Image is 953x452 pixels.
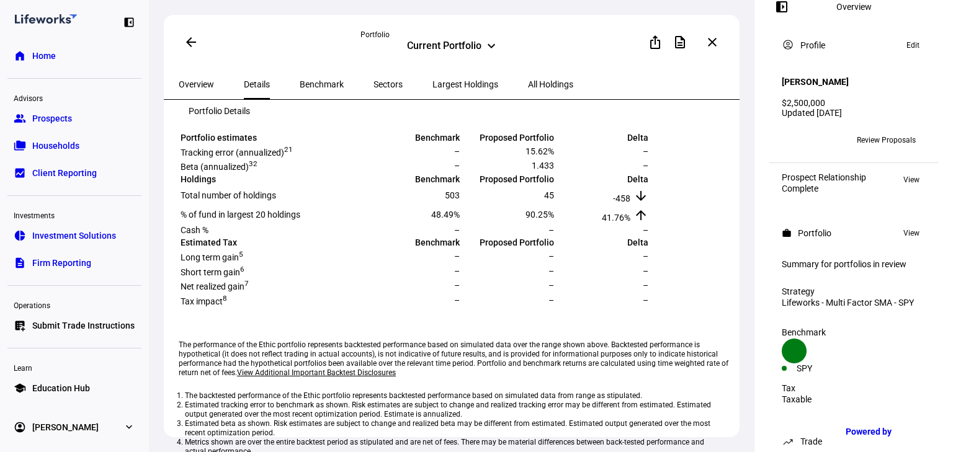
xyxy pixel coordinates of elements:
div: Tax [782,383,926,393]
span: 503 [445,190,460,200]
span: Client Reporting [32,167,97,179]
span: Review Proposals [857,130,916,150]
li: Estimated beta as shown. Risk estimates are subject to change and realized beta may be different ... [185,419,722,438]
span: View Additional Important Backtest Disclosures [237,368,396,377]
sup: 7 [244,280,249,288]
span: 15.62% [526,146,554,156]
a: bid_landscapeClient Reporting [7,161,141,185]
eth-mat-symbol: pie_chart [14,229,26,242]
button: Review Proposals [847,130,926,150]
mat-icon: arrow_back [184,35,199,50]
div: Lifeworks - Multi Factor SMA - SPY [782,298,926,308]
span: Sectors [374,80,403,89]
a: Powered by [839,420,934,443]
td: Benchmark [367,237,460,248]
span: Long term gain [181,252,243,262]
span: % of fund in largest 20 holdings [181,210,300,219]
div: SPY [797,363,854,373]
a: descriptionFirm Reporting [7,250,141,275]
span: 90.25% [526,210,554,219]
span: Education Hub [32,382,90,394]
span: – [643,251,648,261]
div: Complete [782,184,866,193]
sup: 8 [223,294,227,303]
mat-icon: arrow_downward [633,188,648,203]
span: – [454,161,460,171]
mat-icon: keyboard_arrow_down [484,38,499,53]
sup: 2 [253,160,257,169]
span: 41.76% [602,213,630,223]
eth-mat-symbol: home [14,50,26,62]
span: – [548,251,554,261]
sup: 2 [284,145,289,154]
div: Trade [800,436,822,446]
div: Updated [DATE] [782,108,926,118]
span: 48.49% [431,210,460,219]
mat-icon: arrow_upward [633,208,648,223]
sup: 1 [289,145,293,154]
div: Learn [7,358,141,376]
span: All Holdings [528,80,573,89]
span: – [548,280,554,290]
span: Cash % [181,225,208,235]
td: Proposed Portfolio [462,132,555,143]
div: Profile [800,40,825,50]
span: Overview [179,80,214,89]
span: – [643,225,648,235]
span: – [643,280,648,290]
span: – [643,266,648,276]
span: -458 [613,193,630,203]
eth-mat-symbol: expand_more [123,421,135,433]
div: Benchmark [782,327,926,337]
span: View [903,172,919,187]
a: homeHome [7,43,141,68]
span: – [454,225,460,235]
span: Households [32,140,79,152]
span: – [643,146,648,156]
mat-icon: work [782,228,792,238]
div: Portfolio [360,30,542,40]
td: Proposed Portfolio [462,174,555,185]
button: Edit [900,38,926,53]
span: Prospects [32,112,72,125]
span: Benchmark [300,80,344,89]
span: Firm Reporting [32,257,91,269]
a: groupProspects [7,106,141,131]
eth-panel-overview-card-header: Portfolio [782,226,926,241]
mat-icon: account_circle [782,38,794,51]
eth-mat-symbol: description [14,257,26,269]
button: View [897,172,926,187]
span: 45 [544,190,554,200]
div: Prospect Relationship [782,172,866,182]
div: $2,500,000 [782,98,926,108]
span: – [643,295,648,305]
td: Proposed Portfolio [462,237,555,248]
span: Short term gain [181,267,244,277]
eth-mat-symbol: list_alt_add [14,319,26,332]
span: 1.433 [532,161,554,171]
mat-icon: trending_up [782,435,794,448]
span: [PERSON_NAME] [32,421,99,433]
sup: 5 [239,250,243,259]
span: Tracking error (annualized) [181,148,293,157]
div: Current Portfolio [407,40,481,55]
eth-mat-symbol: school [14,382,26,394]
span: Net realized gain [181,281,249,291]
td: Estimated Tax [180,237,366,248]
eth-mat-symbol: group [14,112,26,125]
td: Delta [556,237,649,248]
span: IW [787,136,796,144]
span: View [903,226,919,241]
span: Investment Solutions [32,229,116,242]
span: Submit Trade Instructions [32,319,135,332]
span: – [548,295,554,305]
td: Benchmark [367,174,460,185]
td: Delta [556,174,649,185]
span: Total number of holdings [181,190,276,200]
eth-mat-symbol: left_panel_close [123,16,135,29]
td: Portfolio estimates [180,132,366,143]
span: – [454,295,460,305]
td: Delta [556,132,649,143]
button: View [897,226,926,241]
span: Edit [906,38,919,53]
